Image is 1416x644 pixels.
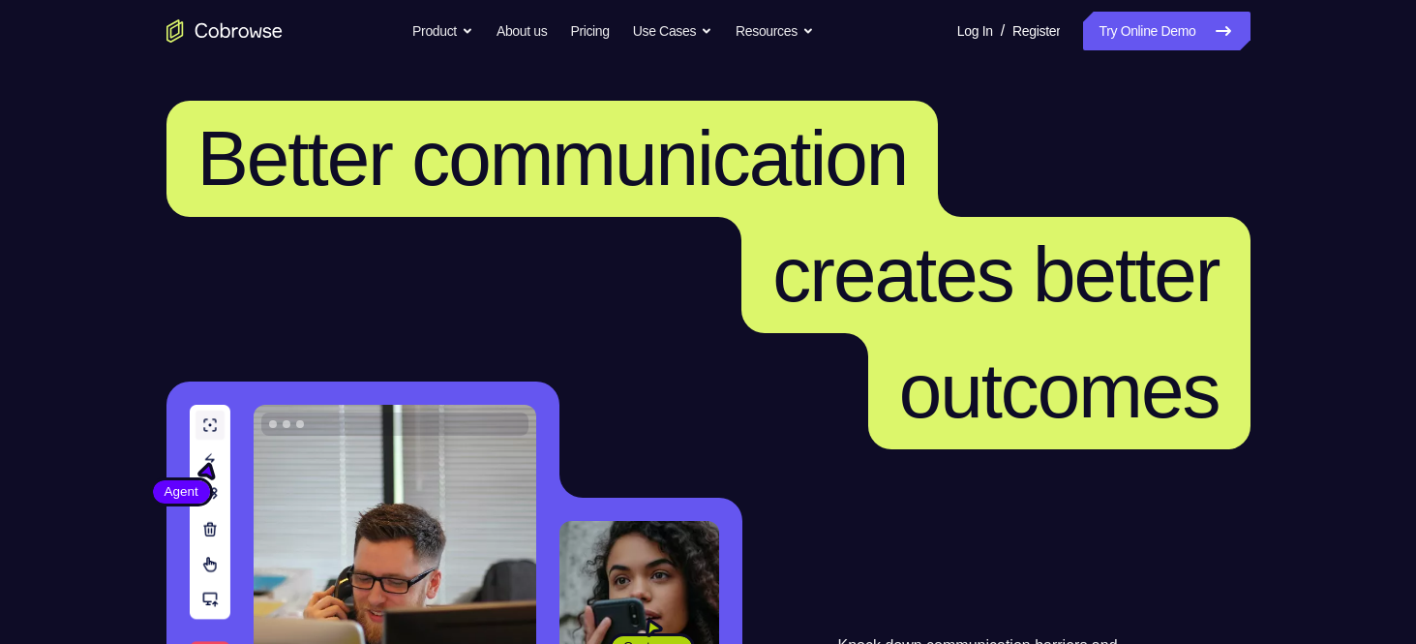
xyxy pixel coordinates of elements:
span: / [1001,19,1005,43]
button: Use Cases [633,12,712,50]
a: Go to the home page [166,19,283,43]
a: Register [1012,12,1060,50]
a: Log In [957,12,993,50]
span: creates better [772,231,1219,318]
span: Better communication [197,115,908,201]
button: Product [412,12,473,50]
a: About us [497,12,547,50]
a: Try Online Demo [1083,12,1250,50]
button: Resources [736,12,814,50]
span: outcomes [899,348,1220,434]
a: Pricing [570,12,609,50]
span: Agent [153,482,210,502]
